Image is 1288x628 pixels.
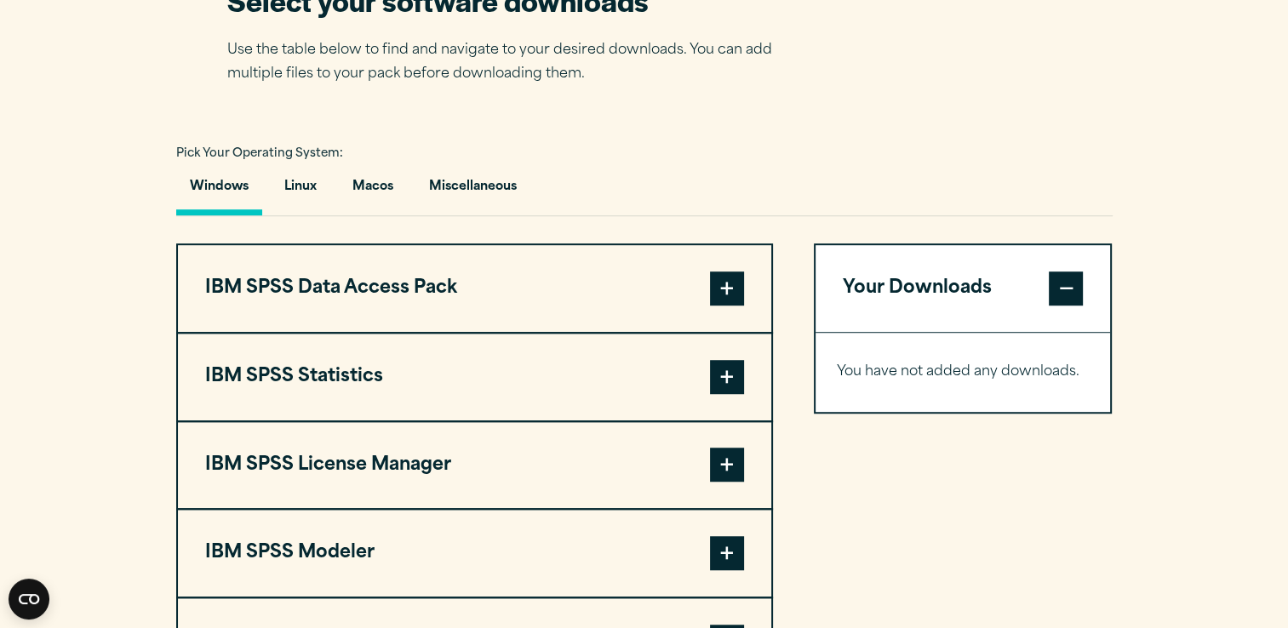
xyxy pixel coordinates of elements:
button: Miscellaneous [415,167,530,215]
button: Your Downloads [816,245,1111,332]
button: IBM SPSS Modeler [178,510,771,597]
span: Pick Your Operating System: [176,148,343,159]
button: Windows [176,167,262,215]
button: Macos [339,167,407,215]
button: Linux [271,167,330,215]
p: You have not added any downloads. [837,360,1090,385]
button: Open CMP widget [9,579,49,619]
button: IBM SPSS License Manager [178,422,771,509]
button: IBM SPSS Data Access Pack [178,245,771,332]
p: Use the table below to find and navigate to your desired downloads. You can add multiple files to... [227,38,798,88]
button: IBM SPSS Statistics [178,334,771,420]
div: Your Downloads [816,332,1111,412]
